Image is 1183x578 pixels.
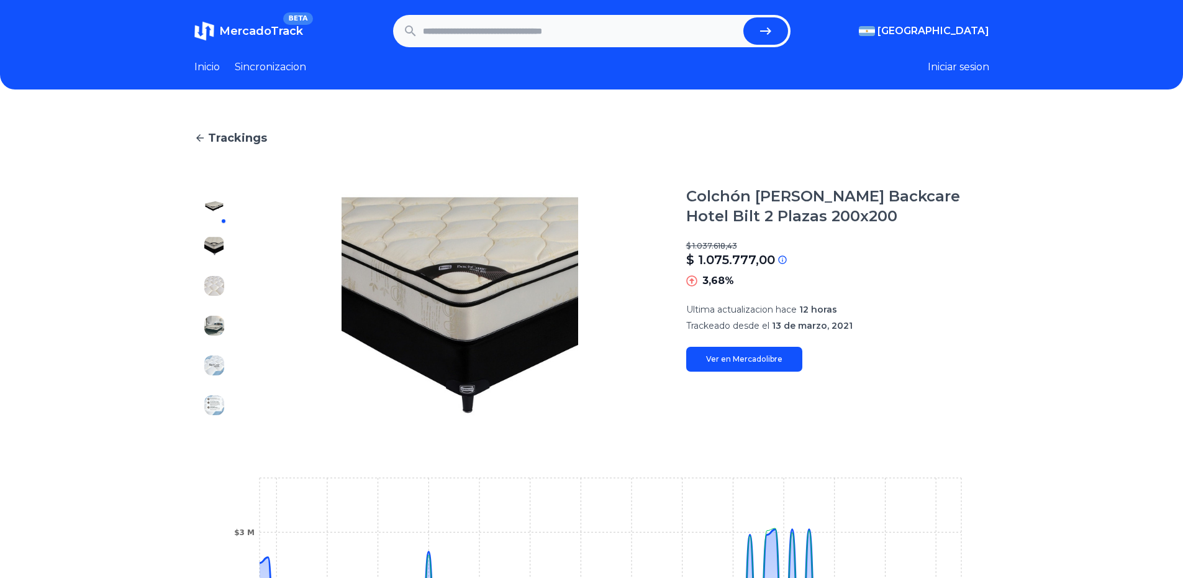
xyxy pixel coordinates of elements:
span: [GEOGRAPHIC_DATA] [877,24,989,39]
h1: Colchón [PERSON_NAME] Backcare Hotel Bilt 2 Plazas 200x200 [686,186,989,226]
img: Colchón Sommier Simmons Backcare Hotel Bilt 2 Plazas 200x200 [204,356,224,375]
p: $ 1.037.618,43 [686,241,989,251]
img: Colchón Sommier Simmons Backcare Hotel Bilt 2 Plazas 200x200 [204,276,224,296]
p: $ 1.075.777,00 [686,251,775,268]
span: BETA [283,12,312,25]
img: Colchón Sommier Simmons Backcare Hotel Bilt 2 Plazas 200x200 [259,186,661,425]
img: Colchón Sommier Simmons Backcare Hotel Bilt 2 Plazas 200x200 [204,395,224,415]
img: MercadoTrack [194,21,214,41]
a: MercadoTrackBETA [194,21,303,41]
img: Colchón Sommier Simmons Backcare Hotel Bilt 2 Plazas 200x200 [204,196,224,216]
a: Inicio [194,60,220,75]
button: Iniciar sesion [928,60,989,75]
img: Colchón Sommier Simmons Backcare Hotel Bilt 2 Plazas 200x200 [204,236,224,256]
img: Colchón Sommier Simmons Backcare Hotel Bilt 2 Plazas 200x200 [204,316,224,336]
a: Ver en Mercadolibre [686,347,802,372]
span: Trackings [208,129,267,147]
span: Trackeado desde el [686,320,769,331]
p: 3,68% [702,273,734,288]
a: Trackings [194,129,989,147]
img: Argentina [859,26,875,36]
button: [GEOGRAPHIC_DATA] [859,24,989,39]
span: Ultima actualizacion hace [686,304,797,315]
span: MercadoTrack [219,24,303,38]
span: 13 de marzo, 2021 [772,320,853,331]
a: Sincronizacion [235,60,306,75]
tspan: $3 M [234,528,255,537]
span: 12 horas [799,304,837,315]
